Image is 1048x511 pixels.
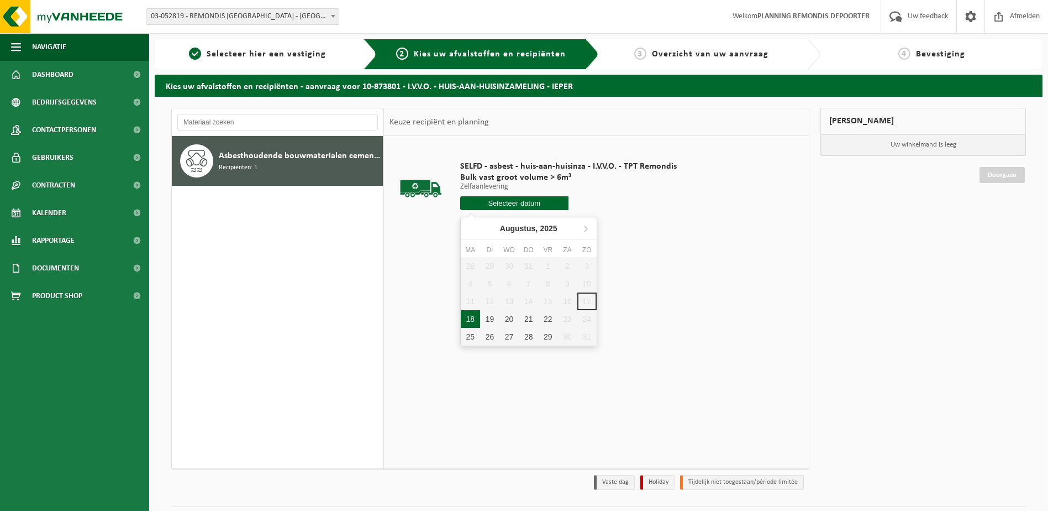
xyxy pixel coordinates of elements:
div: ma [461,244,480,255]
span: 03-052819 - REMONDIS WEST-VLAANDEREN - OOSTENDE [146,8,339,25]
i: 2025 [540,225,557,232]
span: Asbesthoudende bouwmaterialen cementgebonden (hechtgebonden) [219,149,380,163]
span: 1 [189,48,201,60]
span: 2 [396,48,408,60]
div: 27 [499,328,519,346]
div: wo [499,244,519,255]
div: 25 [461,328,480,346]
span: Contactpersonen [32,116,96,144]
h2: Kies uw afvalstoffen en recipiënten - aanvraag voor 10-873801 - I.V.V.O. - HUIS-AAN-HUISINZAMELIN... [155,75,1042,96]
div: 19 [480,310,499,328]
span: 3 [634,48,646,60]
li: Vaste dag [594,475,635,490]
div: za [557,244,577,255]
span: Documenten [32,254,79,282]
div: Keuze recipiënt en planning [384,108,494,136]
div: 20 [499,310,519,328]
div: 28 [519,328,538,346]
div: 18 [461,310,480,328]
span: Kies uw afvalstoffen en recipiënten [414,50,566,59]
div: 29 [538,328,557,346]
span: SELFD - asbest - huis-aan-huisinza - I.V.V.O. - TPT Remondis [460,161,677,172]
input: Materiaal zoeken [177,114,378,131]
div: Augustus, [496,220,562,237]
span: 03-052819 - REMONDIS WEST-VLAANDEREN - OOSTENDE [146,9,339,24]
p: Zelfaanlevering [460,183,677,191]
div: do [519,244,538,255]
span: Bedrijfsgegevens [32,88,97,116]
span: Dashboard [32,61,73,88]
p: Uw winkelmand is leeg [821,134,1025,155]
span: Rapportage [32,227,75,254]
div: vr [538,244,557,255]
span: Kalender [32,199,66,227]
div: 26 [480,328,499,346]
a: 1Selecteer hier een vestiging [160,48,355,61]
div: [PERSON_NAME] [820,108,1026,134]
button: Asbesthoudende bouwmaterialen cementgebonden (hechtgebonden) Recipiënten: 1 [172,136,383,186]
span: 4 [898,48,910,60]
span: Contracten [32,171,75,199]
li: Holiday [640,475,675,490]
div: di [480,244,499,255]
span: Bulk vast groot volume > 6m³ [460,172,677,183]
span: Product Shop [32,282,82,310]
span: Navigatie [32,33,66,61]
span: Bevestiging [916,50,965,59]
li: Tijdelijk niet toegestaan/période limitée [680,475,804,490]
div: 21 [519,310,538,328]
strong: PLANNING REMONDIS DEPOORTER [757,12,870,20]
span: Recipiënten: 1 [219,163,257,173]
span: Overzicht van uw aanvraag [652,50,768,59]
span: Selecteer hier een vestiging [207,50,326,59]
div: zo [577,244,597,255]
div: 22 [538,310,557,328]
a: Doorgaan [979,167,1025,183]
input: Selecteer datum [460,196,568,210]
span: Gebruikers [32,144,73,171]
